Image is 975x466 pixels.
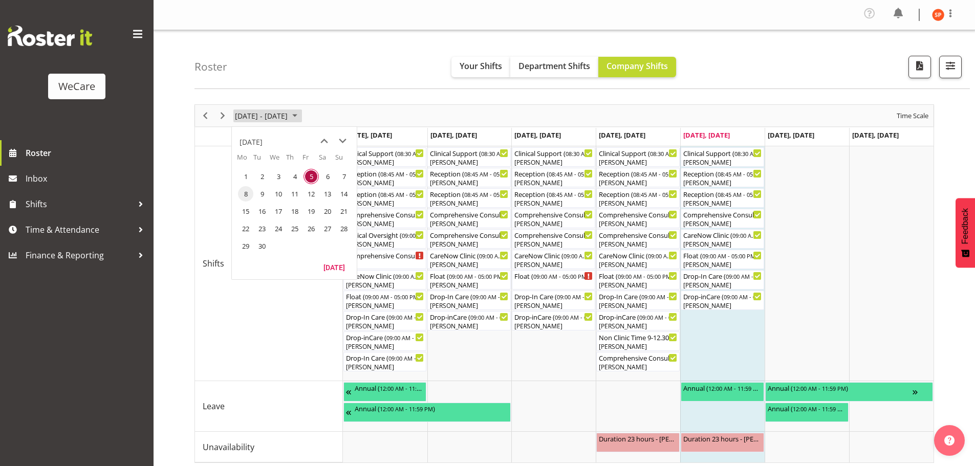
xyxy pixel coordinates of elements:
span: 09:00 AM - 05:00 PM [479,252,532,260]
div: Reception ( ) [346,168,424,179]
span: 08:45 AM - 05:15 PM [718,190,771,198]
div: [PERSON_NAME] [514,158,593,167]
div: Drop-inCare ( ) [683,291,762,301]
button: Feedback - Show survey [956,198,975,268]
div: [PERSON_NAME] [599,342,677,351]
button: Today [317,260,352,274]
div: Float ( ) [683,250,762,260]
button: Time Scale [895,109,930,122]
div: Clinical Support ( ) [683,148,762,158]
div: Clinical Support ( ) [599,148,677,158]
div: Unavailability"s event - Duration 23 hours - Lainie Montgomery Begin From Friday, September 5, 20... [681,433,764,452]
div: Shifts"s event - Float Begin From Wednesday, September 3, 2025 at 9:00:00 AM GMT+12:00 Ends At We... [512,270,595,290]
span: 08:30 AM - 04:30 PM [566,149,619,158]
button: previous month [315,132,333,150]
div: Reception ( ) [683,168,762,179]
span: 12:00 AM - 11:59 PM [380,384,433,392]
button: Previous [199,109,212,122]
div: Duration 23 hours - [PERSON_NAME] ( ) [599,433,677,443]
div: Drop-inCare ( ) [430,312,508,322]
button: Your Shifts [451,57,510,77]
div: Annual ( ) [683,383,762,393]
div: Shifts"s event - Comprehensive Consult Begin From Thursday, September 4, 2025 at 9:00:00 AM GMT+1... [596,209,680,228]
div: Shifts"s event - Float Begin From Monday, September 1, 2025 at 9:00:00 AM GMT+12:00 Ends At Monda... [343,291,427,310]
span: [DATE] - [DATE] [234,109,289,122]
div: Shifts"s event - Comprehensive Consult Begin From Tuesday, September 2, 2025 at 9:00:00 AM GMT+12... [427,209,511,228]
div: Clinical Support ( ) [430,148,508,158]
div: Shifts"s event - CareNow Clinic Begin From Wednesday, September 3, 2025 at 9:00:00 AM GMT+12:00 E... [512,250,595,269]
div: Duration 23 hours - [PERSON_NAME] ( ) [683,433,762,443]
div: Shifts"s event - Reception Begin From Wednesday, September 3, 2025 at 8:45:00 AM GMT+12:00 Ends A... [512,188,595,208]
span: Saturday, September 6, 2025 [320,169,335,184]
div: Float ( ) [430,271,508,281]
div: Comprehensive Consult ( ) [514,230,593,240]
span: 09:00 AM - 05:00 PM [641,293,695,301]
div: Shifts"s event - Drop-In Care Begin From Monday, September 1, 2025 at 9:00:00 AM GMT+12:00 Ends A... [343,311,427,330]
span: 09:00 AM - 05:00 PM [732,231,786,239]
h4: Roster [194,61,227,73]
div: Reception ( ) [430,189,508,199]
div: Shifts"s event - Drop-inCare Begin From Thursday, September 4, 2025 at 9:00:00 AM GMT+12:00 Ends ... [596,311,680,330]
div: [PERSON_NAME] [599,301,677,310]
div: Non Clinic Time 9-12.30 ( ) [599,332,677,342]
div: Shifts"s event - Clinical Support Begin From Monday, September 1, 2025 at 8:30:00 AM GMT+12:00 En... [343,147,427,167]
div: Shifts"s event - Comprehensive Consult Begin From Wednesday, September 3, 2025 at 9:00:00 AM GMT+... [512,229,595,249]
div: Drop-inCare ( ) [514,312,593,322]
div: Shifts"s event - Comprehensive Consult Begin From Friday, September 5, 2025 at 9:00:00 AM GMT+12:... [681,209,764,228]
div: Float ( ) [346,291,424,301]
button: next month [333,132,352,150]
span: 09:00 AM - 05:00 PM [449,272,502,280]
div: [PERSON_NAME] [430,219,508,229]
div: Shifts"s event - Reception Begin From Friday, September 5, 2025 at 8:45:00 AM GMT+12:00 Ends At F... [681,168,764,187]
span: 08:45 AM - 05:15 PM [380,170,434,178]
div: Shifts"s event - Reception Begin From Friday, September 5, 2025 at 8:45:00 AM GMT+12:00 Ends At F... [681,188,764,208]
button: Filter Shifts [939,56,962,78]
div: [PERSON_NAME] [430,179,508,188]
span: Tuesday, September 9, 2025 [254,186,270,202]
span: 08:45 AM - 05:15 PM [718,170,771,178]
div: Drop-In Care ( ) [599,291,677,301]
div: Comprehensive Consult ( ) [683,209,762,219]
div: [PERSON_NAME] [430,281,508,290]
span: 09:00 AM - 05:00 PM [472,293,526,301]
div: [PERSON_NAME] [683,240,762,249]
div: Shifts"s event - Drop-In Care Begin From Monday, September 1, 2025 at 9:00:00 AM GMT+12:00 Ends A... [343,352,427,371]
div: [PERSON_NAME] [599,199,677,208]
div: Annual ( ) [768,383,913,393]
span: Feedback [961,208,970,244]
span: Time Scale [896,109,929,122]
div: [PERSON_NAME] [346,322,424,331]
div: [PERSON_NAME] [430,260,508,270]
div: Shifts"s event - Float Begin From Tuesday, September 2, 2025 at 9:00:00 AM GMT+12:00 Ends At Tues... [427,270,511,290]
div: Shifts"s event - Comprehensive Consult Begin From Monday, September 1, 2025 at 9:00:00 AM GMT+12:... [343,209,427,228]
span: Tuesday, September 30, 2025 [254,238,270,254]
div: Float ( ) [599,271,677,281]
button: Download a PDF of the roster according to the set date range. [908,56,931,78]
div: CareNow Clinic ( ) [683,230,762,240]
div: Comprehensive Consult ( ) [599,230,677,240]
span: Tuesday, September 23, 2025 [254,221,270,236]
div: Clinical Oversight ( ) [346,230,424,240]
div: Shifts"s event - Reception Begin From Thursday, September 4, 2025 at 8:45:00 AM GMT+12:00 Ends At... [596,188,680,208]
span: 08:45 AM - 05:15 PM [633,190,686,198]
span: 09:00 AM - 05:00 PM [388,313,442,321]
div: Shifts"s event - Float Begin From Friday, September 5, 2025 at 9:00:00 AM GMT+12:00 Ends At Frida... [681,250,764,269]
th: Mo [237,152,253,168]
div: Shifts"s event - Reception Begin From Monday, September 1, 2025 at 8:45:00 AM GMT+12:00 Ends At M... [343,188,427,208]
div: [PERSON_NAME] [599,260,677,270]
div: Shifts"s event - Reception Begin From Wednesday, September 3, 2025 at 8:45:00 AM GMT+12:00 Ends A... [512,168,595,187]
div: [PERSON_NAME] [514,301,593,310]
span: Wednesday, September 24, 2025 [271,221,286,236]
div: Leave"s event - Annual Begin From Saturday, September 6, 2025 at 12:00:00 AM GMT+12:00 Ends At Su... [765,382,933,402]
button: Next [216,109,230,122]
div: [PERSON_NAME] [514,260,593,270]
div: [PERSON_NAME] [683,199,762,208]
div: Shifts"s event - Drop-In Care Begin From Thursday, September 4, 2025 at 9:00:00 AM GMT+12:00 Ends... [596,291,680,310]
div: Shifts"s event - Comprehensive Consult Begin From Wednesday, September 3, 2025 at 9:00:00 AM GMT+... [512,209,595,228]
div: Reception ( ) [683,189,762,199]
div: Shifts"s event - Clinical Oversight Begin From Monday, September 1, 2025 at 9:00:00 AM GMT+12:00 ... [343,229,427,249]
span: Tuesday, September 16, 2025 [254,204,270,219]
div: title [240,132,263,152]
div: [PERSON_NAME] [683,219,762,229]
th: Sa [319,152,335,168]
